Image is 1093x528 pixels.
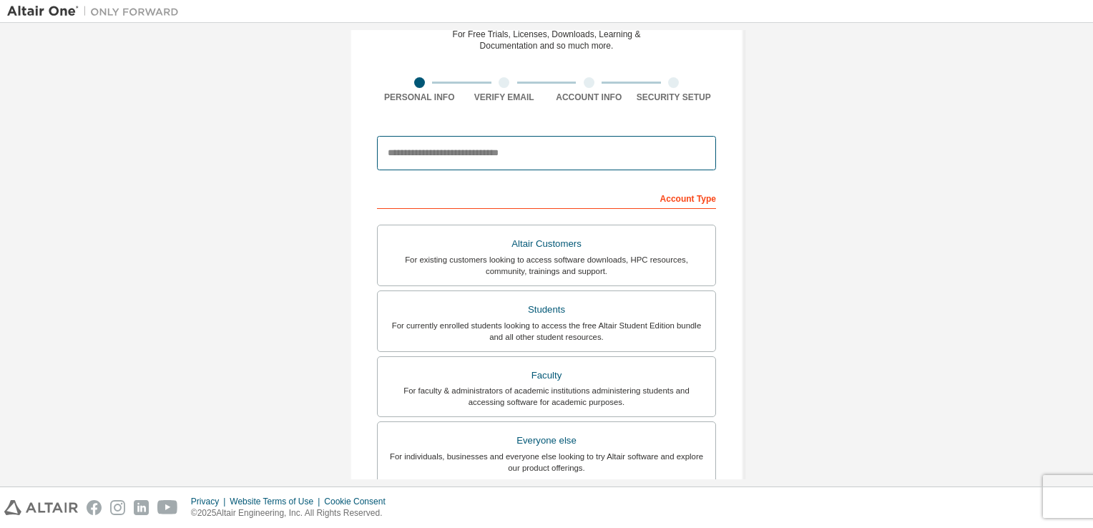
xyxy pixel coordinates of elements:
div: For faculty & administrators of academic institutions administering students and accessing softwa... [386,385,707,408]
img: instagram.svg [110,500,125,515]
div: Altair Customers [386,234,707,254]
div: Personal Info [377,92,462,103]
p: © 2025 Altair Engineering, Inc. All Rights Reserved. [191,507,394,519]
div: Account Type [377,186,716,209]
div: Website Terms of Use [230,496,324,507]
div: Everyone else [386,431,707,451]
img: facebook.svg [87,500,102,515]
div: Privacy [191,496,230,507]
div: Students [386,300,707,320]
div: Security Setup [632,92,717,103]
img: Altair One [7,4,186,19]
div: For Free Trials, Licenses, Downloads, Learning & Documentation and so much more. [453,29,641,52]
div: Account Info [546,92,632,103]
img: linkedin.svg [134,500,149,515]
div: Cookie Consent [324,496,393,507]
img: youtube.svg [157,500,178,515]
div: For currently enrolled students looking to access the free Altair Student Edition bundle and all ... [386,320,707,343]
img: altair_logo.svg [4,500,78,515]
div: Verify Email [462,92,547,103]
div: Faculty [386,366,707,386]
div: For existing customers looking to access software downloads, HPC resources, community, trainings ... [386,254,707,277]
div: For individuals, businesses and everyone else looking to try Altair software and explore our prod... [386,451,707,474]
